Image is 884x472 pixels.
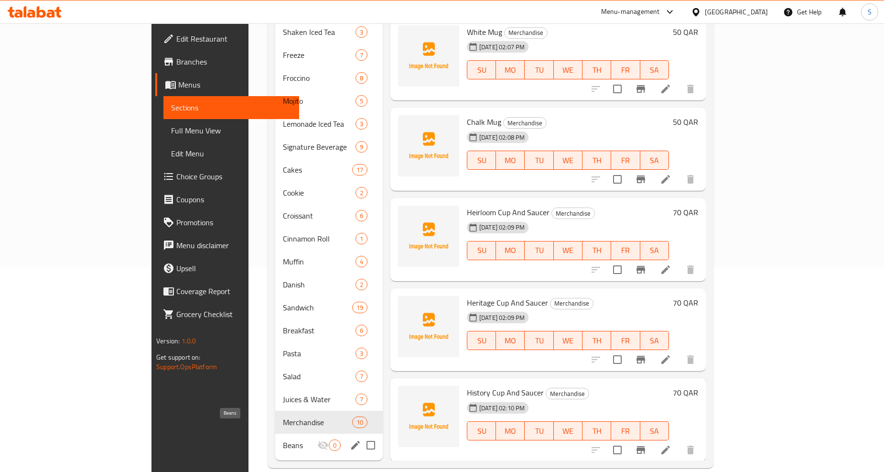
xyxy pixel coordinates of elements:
[398,115,459,176] img: Chalk Mug
[552,208,594,219] span: Merchandise
[275,181,383,204] div: Cookie2
[586,334,607,348] span: TH
[629,439,652,461] button: Branch-specific-item
[644,334,665,348] span: SA
[283,439,317,451] span: Beans
[467,60,496,79] button: SU
[471,424,492,438] span: SU
[356,371,367,382] div: items
[615,424,636,438] span: FR
[356,279,367,290] div: items
[611,331,640,350] button: FR
[660,174,671,185] a: Edit menu item
[558,243,579,257] span: WE
[176,194,291,205] span: Coupons
[471,63,492,77] span: SU
[601,6,660,18] div: Menu-management
[558,63,579,77] span: WE
[629,348,652,371] button: Branch-specific-item
[356,211,367,220] span: 6
[528,63,550,77] span: TU
[503,117,547,129] div: Merchandise
[356,28,367,37] span: 3
[644,154,665,167] span: SA
[611,151,640,170] button: FR
[275,89,383,112] div: Mojito5
[356,118,367,130] div: items
[467,25,502,39] span: White Mug
[550,298,593,309] div: Merchandise
[353,418,367,427] span: 10
[640,151,669,170] button: SA
[607,440,627,460] span: Select to update
[673,206,698,219] h6: 70 QAR
[283,141,356,153] div: Signature Beverage
[275,112,383,135] div: Lemonade Iced Tea3
[679,439,702,461] button: delete
[356,348,367,359] div: items
[275,273,383,296] div: Danish2
[615,243,636,257] span: FR
[558,334,579,348] span: WE
[283,302,352,313] span: Sandwich
[629,168,652,191] button: Branch-specific-item
[178,79,291,90] span: Menus
[528,424,550,438] span: TU
[356,210,367,221] div: items
[629,258,652,281] button: Branch-specific-item
[283,72,356,84] div: Froccino
[283,394,356,405] div: Juices & Water
[283,279,356,290] span: Danish
[176,308,291,320] span: Grocery Checklist
[525,241,553,260] button: TU
[275,158,383,181] div: Cakes17
[283,95,356,107] span: Mojito
[283,118,356,130] div: Lemonade Iced Tea
[283,417,352,428] div: Merchandise
[525,60,553,79] button: TU
[356,26,367,38] div: items
[500,334,521,348] span: MO
[496,151,525,170] button: MO
[660,354,671,365] a: Edit menu item
[283,348,356,359] span: Pasta
[275,227,383,250] div: Cinnamon Roll1
[640,241,669,260] button: SA
[317,439,329,451] svg: Inactive section
[644,424,665,438] span: SA
[171,102,291,113] span: Sections
[356,143,367,152] span: 9
[283,164,352,176] span: Cakes
[356,141,367,153] div: items
[275,388,383,411] div: Juices & Water7
[356,326,367,335] span: 6
[471,243,492,257] span: SU
[467,331,496,350] button: SU
[356,97,367,106] span: 5
[554,331,582,350] button: WE
[586,154,607,167] span: TH
[156,361,217,373] a: Support.OpsPlatform
[283,26,356,38] div: Shaken Iced Tea
[475,404,528,413] span: [DATE] 02:10 PM
[554,241,582,260] button: WE
[660,264,671,275] a: Edit menu item
[586,63,607,77] span: TH
[283,256,356,267] span: Muffin
[163,96,299,119] a: Sections
[275,21,383,44] div: Shaken Iced Tea3
[356,349,367,358] span: 3
[155,303,299,326] a: Grocery Checklist
[398,386,459,447] img: History Cup And Saucer
[640,331,669,350] button: SA
[607,79,627,99] span: Select to update
[586,424,607,438] span: TH
[496,331,525,350] button: MO
[398,25,459,87] img: White Mug
[679,258,702,281] button: delete
[607,260,627,280] span: Select to update
[640,60,669,79] button: SA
